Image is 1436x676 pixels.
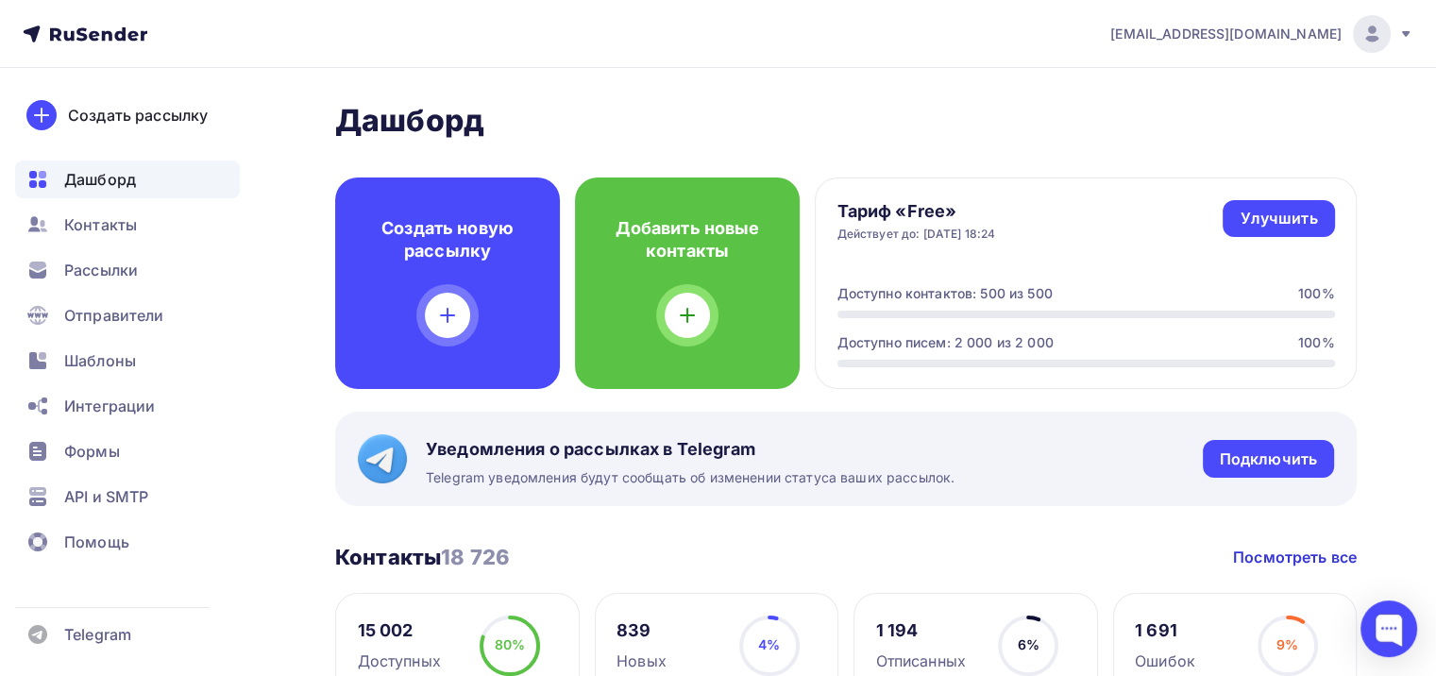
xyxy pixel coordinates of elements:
span: API и SMTP [64,485,148,508]
a: Дашборд [15,161,240,198]
div: Действует до: [DATE] 18:24 [837,227,996,242]
a: Отправители [15,296,240,334]
span: Шаблоны [64,349,136,372]
h4: Добавить новые контакты [605,217,769,262]
span: 6% [1017,636,1039,652]
div: Новых [617,650,667,672]
div: 1 691 [1135,619,1195,642]
span: Интеграции [64,395,155,417]
span: 18 726 [441,545,510,569]
div: 100% [1298,333,1335,352]
span: Контакты [64,213,137,236]
span: Формы [64,440,120,463]
h2: Дашборд [335,102,1357,140]
div: Доступно писем: 2 000 из 2 000 [837,333,1054,352]
span: Уведомления о рассылках в Telegram [426,438,955,461]
div: Подключить [1220,448,1317,470]
a: Посмотреть все [1233,546,1357,568]
div: 839 [617,619,667,642]
span: Telegram [64,623,131,646]
a: Контакты [15,206,240,244]
div: 15 002 [358,619,441,642]
span: 4% [758,636,780,652]
span: Telegram уведомления будут сообщать об изменении статуса ваших рассылок. [426,468,955,487]
span: Помощь [64,531,129,553]
span: 9% [1276,636,1298,652]
a: Шаблоны [15,342,240,380]
div: 100% [1298,284,1335,303]
div: Создать рассылку [68,104,208,127]
a: [EMAIL_ADDRESS][DOMAIN_NAME] [1110,15,1413,53]
div: Отписанных [876,650,966,672]
h4: Создать новую рассылку [365,217,530,262]
div: Ошибок [1135,650,1195,672]
span: Отправители [64,304,164,327]
div: Доступных [358,650,441,672]
a: Рассылки [15,251,240,289]
span: 80% [495,636,525,652]
h3: Контакты [335,544,510,570]
a: Формы [15,432,240,470]
span: [EMAIL_ADDRESS][DOMAIN_NAME] [1110,25,1342,43]
div: Доступно контактов: 500 из 500 [837,284,1053,303]
h4: Тариф «Free» [837,200,996,223]
span: Рассылки [64,259,138,281]
div: Улучшить [1240,208,1317,229]
div: 1 194 [876,619,966,642]
span: Дашборд [64,168,136,191]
